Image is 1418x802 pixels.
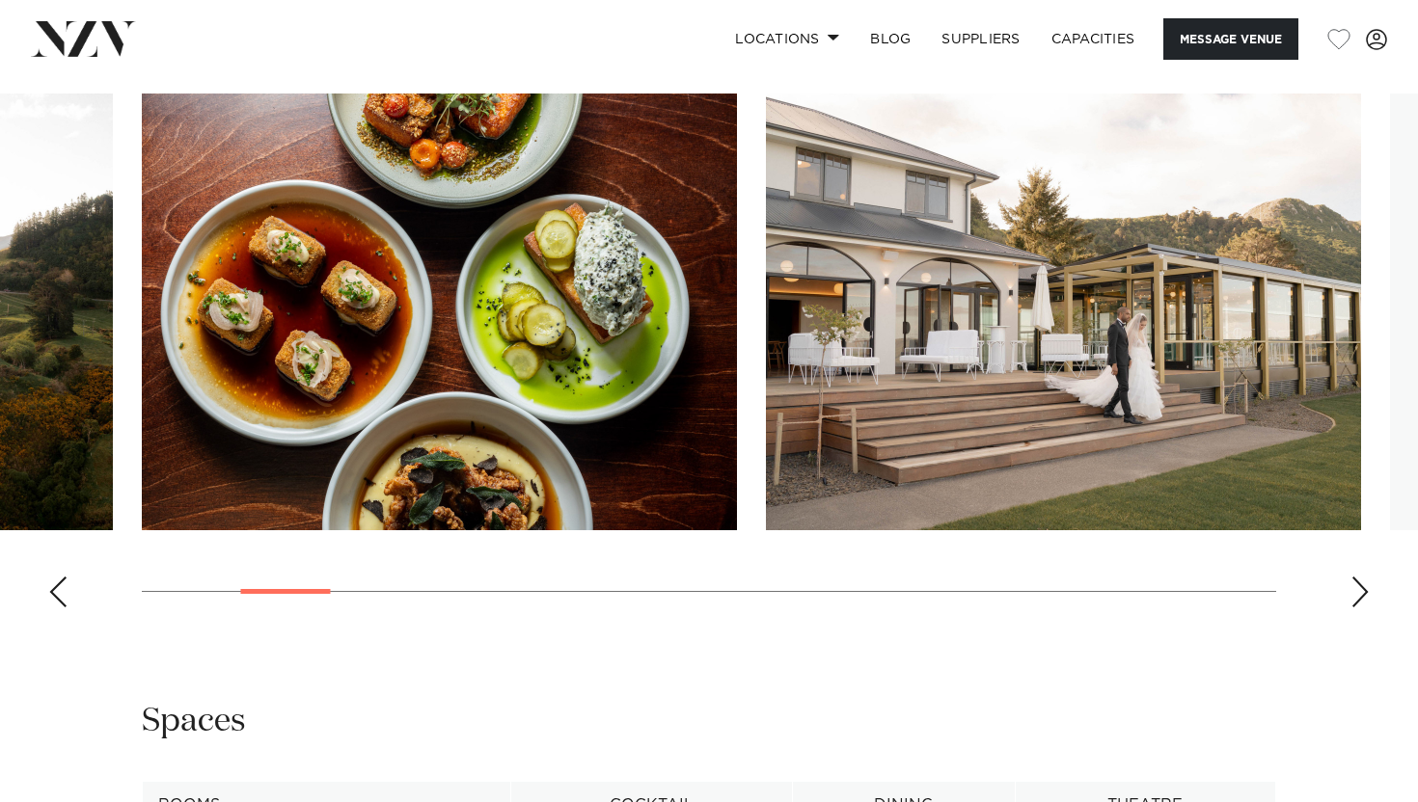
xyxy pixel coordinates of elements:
button: Message Venue [1163,18,1298,60]
a: Capacities [1036,18,1151,60]
a: SUPPLIERS [926,18,1035,60]
a: BLOG [855,18,926,60]
a: Locations [720,18,855,60]
swiper-slide: 4 / 23 [766,94,1361,530]
img: nzv-logo.png [31,21,136,56]
h2: Spaces [142,700,246,743]
swiper-slide: 3 / 23 [142,94,737,530]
